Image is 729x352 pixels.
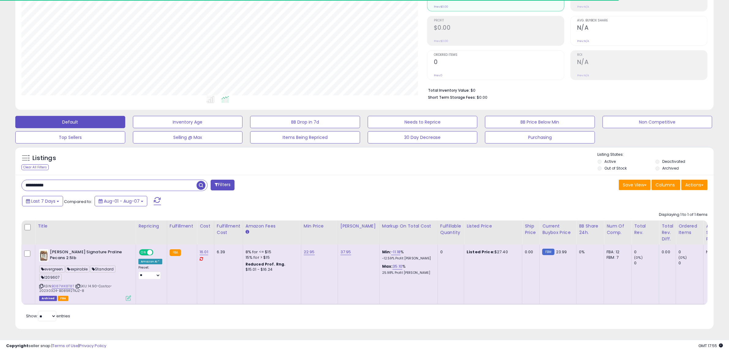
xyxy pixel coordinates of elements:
[428,95,476,100] b: Short Term Storage Fees:
[485,131,595,143] button: Purchasing
[246,255,296,260] div: 15% for > $15
[31,198,55,204] span: Last 7 Days
[467,249,517,255] div: $27.40
[678,223,701,236] div: Ordered Items
[579,249,599,255] div: 0%
[170,223,194,229] div: Fulfillment
[577,19,707,22] span: Avg. Buybox Share
[634,255,643,260] small: (0%)
[634,249,659,255] div: 0
[607,249,627,255] div: FBA: 12
[434,5,448,9] small: Prev: $0.00
[138,259,162,264] div: Amazon AI *
[434,39,448,43] small: Prev: $0.00
[39,249,131,300] div: ASIN:
[382,249,391,255] b: Min:
[656,182,675,188] span: Columns
[598,152,714,158] p: Listing States:
[340,249,351,255] a: 37.95
[607,223,629,236] div: Num of Comp.
[304,223,335,229] div: Min Price
[634,223,656,236] div: Total Rev.
[79,343,106,349] a: Privacy Policy
[678,260,703,266] div: 0
[577,74,589,77] small: Prev: N/A
[39,266,65,273] span: evergreen
[706,223,728,242] div: Avg Selling Price
[64,199,92,205] span: Compared to:
[382,256,433,261] p: -12.59% Profit [PERSON_NAME]
[340,223,377,229] div: [PERSON_NAME]
[38,223,133,229] div: Title
[104,198,140,204] span: Aug-01 - Aug-07
[603,116,712,128] button: Non Competitive
[434,74,442,77] small: Prev: 0
[393,263,402,270] a: 35.10
[21,164,49,170] div: Clear All Filters
[211,180,235,190] button: Filters
[304,249,315,255] a: 22.95
[607,255,627,260] div: FBM: 7
[382,271,433,275] p: 25.98% Profit [PERSON_NAME]
[577,53,707,57] span: ROI
[485,116,595,128] button: BB Price Below Min
[440,223,461,236] div: Fulfillable Quantity
[577,39,589,43] small: Prev: N/A
[698,343,723,349] span: 2025-08-15 17:55 GMT
[428,88,470,93] b: Total Inventory Value:
[217,223,240,236] div: Fulfillment Cost
[681,180,708,190] button: Actions
[662,223,673,242] div: Total Rev. Diff.
[39,249,48,262] img: 519vlNK3eYL._SL40_.jpg
[39,296,57,301] span: Listings that have been deleted from Seller Central
[246,223,299,229] div: Amazon Fees
[368,116,478,128] button: Needs to Reprice
[58,296,68,301] span: FBA
[250,116,360,128] button: BB Drop in 7d
[133,131,243,143] button: Selling @ Max
[542,223,574,236] div: Current Buybox Price
[368,131,478,143] button: 30 Day Decrease
[434,24,564,33] h2: $0.00
[577,24,707,33] h2: N/A
[200,223,212,229] div: Cost
[382,249,433,261] div: %
[652,180,680,190] button: Columns
[434,59,564,67] h2: 0
[440,249,459,255] div: 0
[678,249,703,255] div: 0
[428,86,703,94] li: $0
[678,255,687,260] small: (0%)
[152,250,162,255] span: OFF
[140,250,147,255] span: ON
[50,249,124,262] b: [PERSON_NAME] Signature Praline Pecans 2.5lb
[619,180,651,190] button: Save View
[217,249,238,255] div: 6.39
[525,249,535,255] div: 0.00
[52,343,78,349] a: Terms of Use
[15,116,125,128] button: Default
[26,313,70,319] span: Show: entries
[706,249,726,255] div: N/A
[525,223,537,236] div: Ship Price
[52,284,74,289] a: B087WK8T8T
[95,196,147,206] button: Aug-01 - Aug-07
[39,274,62,281] span: 1209607
[133,116,243,128] button: Inventory Age
[391,249,400,255] a: -11.18
[379,220,438,245] th: The percentage added to the cost of goods (COGS) that forms the calculator for Min & Max prices.
[556,249,567,255] span: 23.99
[6,343,106,349] div: seller snap | |
[579,223,601,236] div: BB Share 24h.
[138,223,164,229] div: Repricing
[39,284,112,293] span: | SKU: 14.90-Costco-20230324-B089R2TKJZ-8
[200,249,208,255] a: 16.01
[382,223,435,229] div: Markup on Total Cost
[662,159,685,164] label: Deactivated
[382,263,393,269] b: Max:
[477,94,487,100] span: $0.00
[604,166,627,171] label: Out of Stock
[659,212,708,218] div: Displaying 1 to 1 of 1 items
[22,196,63,206] button: Last 7 Days
[434,19,564,22] span: Profit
